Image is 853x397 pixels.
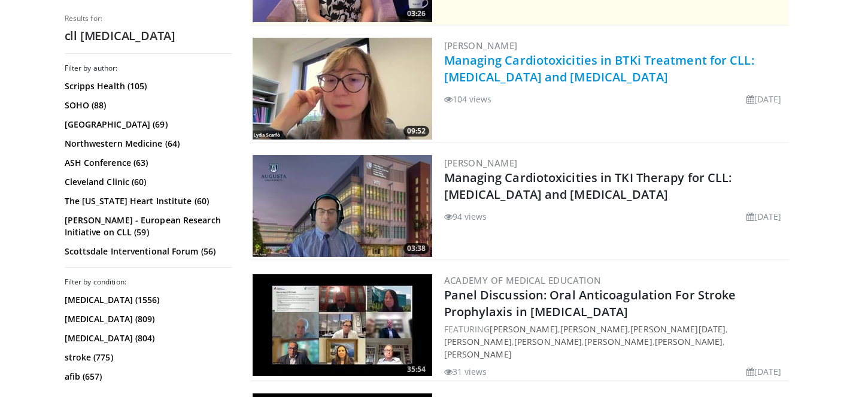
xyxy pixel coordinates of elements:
[444,157,518,169] a: [PERSON_NAME]
[65,313,229,325] a: [MEDICAL_DATA] (809)
[65,14,232,23] p: Results for:
[655,336,723,347] a: [PERSON_NAME]
[630,323,725,335] a: [PERSON_NAME][DATE]
[444,274,602,286] a: Academy of Medical Education
[253,38,432,140] a: 09:52
[253,38,432,140] img: e7a4f7af-76bb-46f4-856f-63b6a304737a.300x170_q85_crop-smart_upscale.jpg
[253,155,432,257] img: d52a54b8-aea6-4c8b-abdf-0edfcc09a089.300x170_q85_crop-smart_upscale.jpg
[253,155,432,257] a: 03:38
[253,274,432,376] img: 25f286d5-cbce-4cd7-b7fb-2b6bf01c7202.300x170_q85_crop-smart_upscale.jpg
[65,351,229,363] a: stroke (775)
[65,138,229,150] a: Northwestern Medicine (64)
[444,287,736,320] a: Panel Discussion: Oral Anticoagulation For Stroke Prophylaxis in [MEDICAL_DATA]
[65,371,229,383] a: afib (657)
[746,93,782,105] li: [DATE]
[65,28,232,44] h2: cll [MEDICAL_DATA]
[65,294,229,306] a: [MEDICAL_DATA] (1556)
[444,93,492,105] li: 104 views
[403,8,429,19] span: 03:26
[65,332,229,344] a: [MEDICAL_DATA] (804)
[65,63,232,73] h3: Filter by author:
[444,323,787,360] div: FEATURING , , , , , , ,
[444,52,754,85] a: Managing Cardiotoxicities in BTKi Treatment for CLL: [MEDICAL_DATA] and [MEDICAL_DATA]
[65,119,229,131] a: [GEOGRAPHIC_DATA] (69)
[403,243,429,254] span: 03:38
[444,348,512,360] a: [PERSON_NAME]
[65,277,232,287] h3: Filter by condition:
[514,336,582,347] a: [PERSON_NAME]
[444,365,487,378] li: 31 views
[560,323,628,335] a: [PERSON_NAME]
[65,195,229,207] a: The [US_STATE] Heart Institute (60)
[746,365,782,378] li: [DATE]
[65,176,229,188] a: Cleveland Clinic (60)
[403,126,429,137] span: 09:52
[444,336,512,347] a: [PERSON_NAME]
[444,169,732,202] a: Managing Cardiotoxicities in TKI Therapy for CLL: [MEDICAL_DATA] and [MEDICAL_DATA]
[65,246,229,257] a: Scottsdale Interventional Forum (56)
[65,214,229,238] a: [PERSON_NAME] - European Research Initiative on CLL (59)
[65,99,229,111] a: SOHO (88)
[65,80,229,92] a: Scripps Health (105)
[403,364,429,375] span: 35:54
[490,323,557,335] a: [PERSON_NAME]
[746,210,782,223] li: [DATE]
[65,157,229,169] a: ASH Conference (63)
[444,40,518,51] a: [PERSON_NAME]
[253,274,432,376] a: 35:54
[444,210,487,223] li: 94 views
[584,336,652,347] a: [PERSON_NAME]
